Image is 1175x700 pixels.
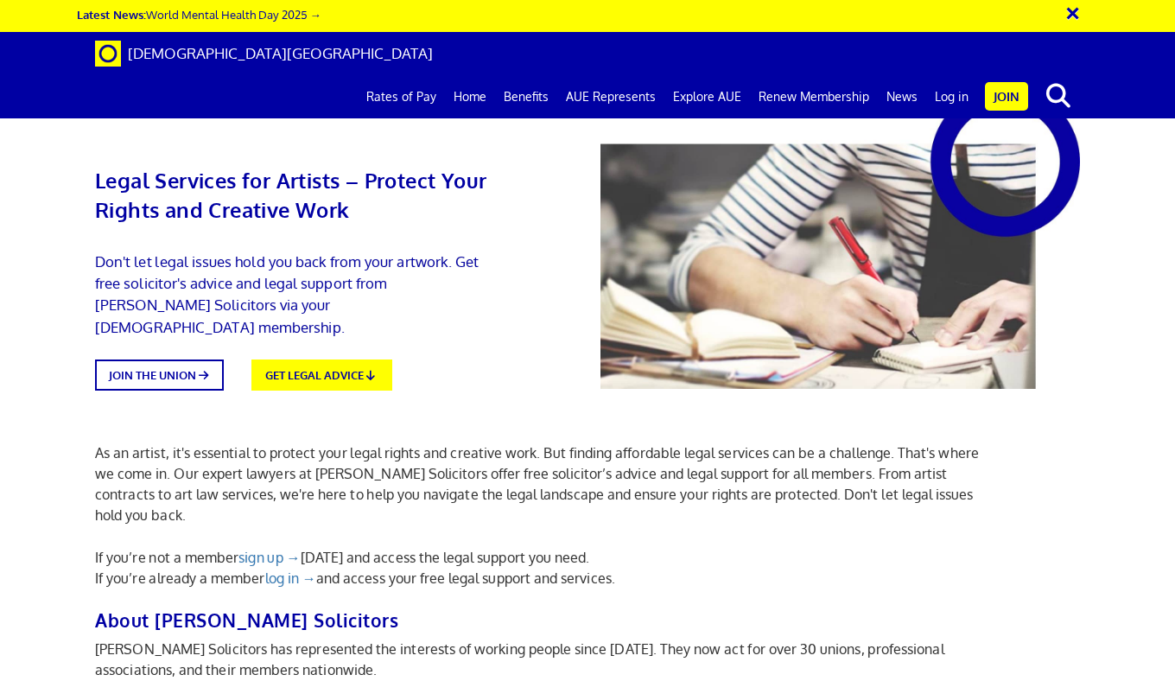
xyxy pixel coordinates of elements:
[95,608,398,632] b: About [PERSON_NAME] Solicitors
[495,75,557,118] a: Benefits
[265,570,316,587] a: log in →
[664,75,750,118] a: Explore AUE
[238,549,300,566] a: sign up →
[878,75,926,118] a: News
[95,138,491,225] h1: Legal Services for Artists – Protect Your Rights and Creative Work
[750,75,878,118] a: Renew Membership
[95,360,224,391] a: JOIN THE UNION
[445,75,495,118] a: Home
[95,251,491,338] p: Don't let legal issues hold you back from your artwork. Get free solicitor's advice and legal sup...
[926,75,977,118] a: Log in
[77,7,321,22] a: Latest News:World Mental Health Day 2025 →
[985,82,1028,111] a: Join
[557,75,664,118] a: AUE Represents
[95,547,998,589] p: If you’re not a member [DATE] and access the legal support you need. If you’re already a member a...
[358,75,445,118] a: Rates of Pay
[95,442,998,525] p: As an artist, it's essential to protect your legal rights and creative work. But finding affordab...
[77,7,146,22] strong: Latest News:
[251,360,391,391] a: GET LEGAL ADVICE
[95,639,998,680] p: [PERSON_NAME] Solicitors has represented the interests of working people since [DATE]. They now a...
[128,44,433,62] span: [DEMOGRAPHIC_DATA][GEOGRAPHIC_DATA]
[82,32,446,75] a: Brand [DEMOGRAPHIC_DATA][GEOGRAPHIC_DATA]
[1032,78,1084,114] button: search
